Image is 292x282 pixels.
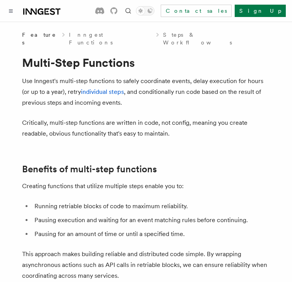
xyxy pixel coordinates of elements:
[161,5,232,17] a: Contact sales
[81,88,124,95] a: individual steps
[22,181,270,192] p: Creating functions that utilize multiple steps enable you to:
[32,229,270,240] li: Pausing for an amount of time or until a specified time.
[136,6,155,15] button: Toggle dark mode
[22,56,270,70] h1: Multi-Step Functions
[69,31,152,46] a: Inngest Functions
[32,215,270,226] li: Pausing execution and waiting for an event matching rules before continuing.
[124,6,133,15] button: Find something...
[22,31,58,46] span: Features
[22,76,270,108] p: Use Inngest's multi-step functions to safely coordinate events, delay execution for hours (or up ...
[6,6,15,15] button: Toggle navigation
[22,117,270,139] p: Critically, multi-step functions are written in code, not config, meaning you create readable, ob...
[22,164,157,175] a: Benefits of multi-step functions
[235,5,286,17] a: Sign Up
[22,249,270,281] p: This approach makes building reliable and distributed code simple. By wrapping asynchronous actio...
[32,201,270,212] li: Running retriable blocks of code to maximum reliability.
[163,31,270,46] a: Steps & Workflows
